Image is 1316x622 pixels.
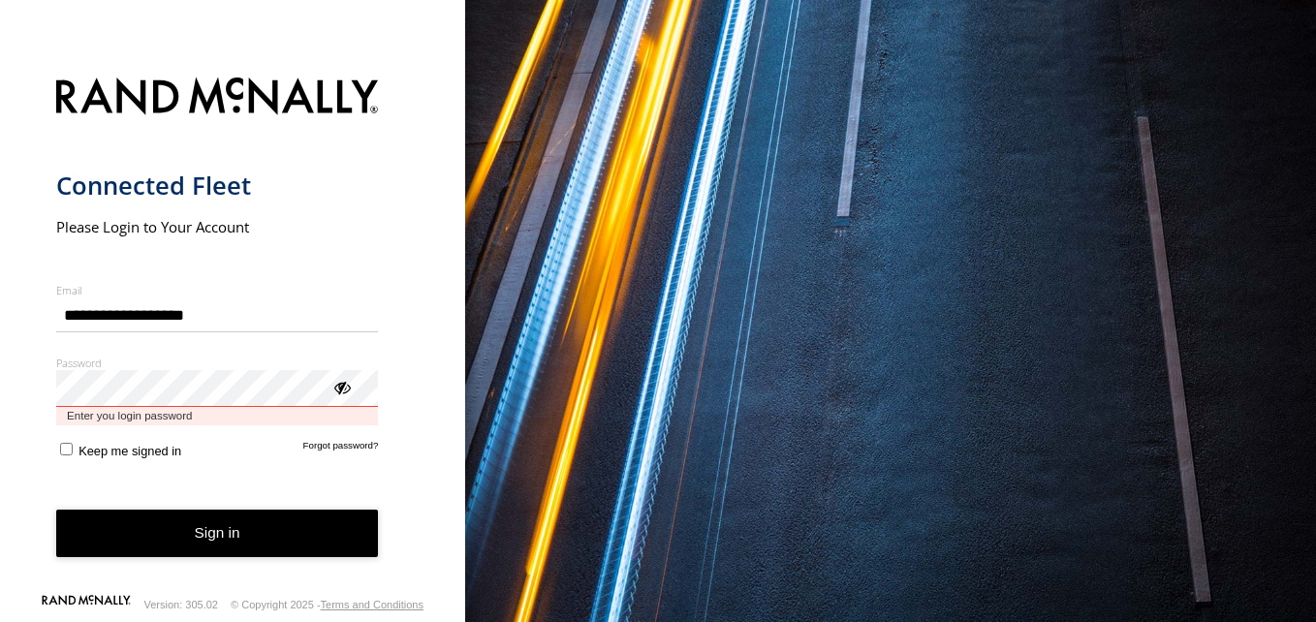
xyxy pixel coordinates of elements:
[56,217,379,236] h2: Please Login to Your Account
[231,599,423,610] div: © Copyright 2025 -
[56,510,379,557] button: Sign in
[56,170,379,202] h1: Connected Fleet
[42,595,131,614] a: Visit our Website
[60,443,73,455] input: Keep me signed in
[56,356,379,370] label: Password
[303,440,379,458] a: Forgot password?
[56,407,379,425] span: Enter you login password
[321,599,423,610] a: Terms and Conditions
[144,599,218,610] div: Version: 305.02
[56,66,410,593] form: main
[56,74,379,123] img: Rand McNally
[56,283,379,297] label: Email
[331,377,351,396] div: ViewPassword
[78,444,181,458] span: Keep me signed in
